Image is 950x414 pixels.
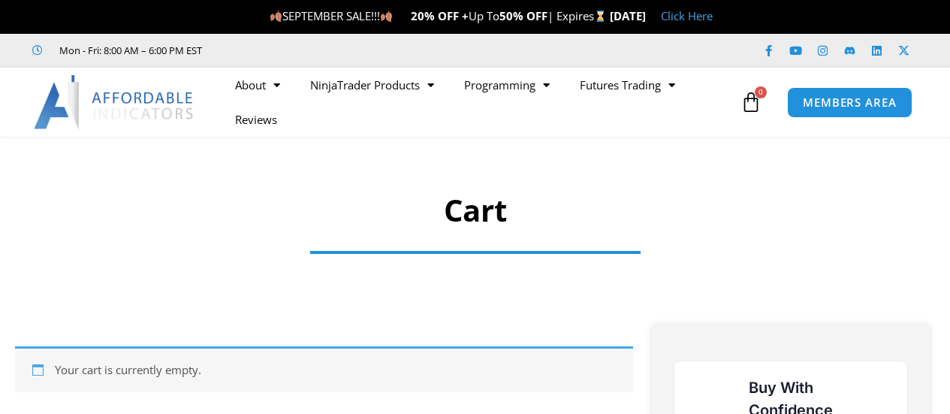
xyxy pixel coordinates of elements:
[803,97,897,108] span: MEMBERS AREA
[610,8,646,23] strong: [DATE]
[787,87,912,118] a: MEMBERS AREA
[755,86,767,98] span: 0
[270,8,610,23] span: SEPTEMBER SALE!!! Up To | Expires
[595,11,606,22] img: ⌛
[449,68,565,102] a: Programming
[499,8,547,23] strong: 50% OFF
[220,68,295,102] a: About
[220,68,737,137] nav: Menu
[56,41,202,59] span: Mon - Fri: 8:00 AM – 6:00 PM EST
[34,75,195,129] img: LogoAI | Affordable Indicators – NinjaTrader
[295,68,449,102] a: NinjaTrader Products
[661,8,713,23] a: Click Here
[223,43,448,58] iframe: Customer reviews powered by Trustpilot
[718,80,784,124] a: 0
[381,11,392,22] img: 🍂
[15,346,633,392] div: Your cart is currently empty.
[565,68,690,102] a: Futures Trading
[270,11,282,22] img: 🍂
[220,102,292,137] a: Reviews
[411,8,469,23] strong: 20% OFF +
